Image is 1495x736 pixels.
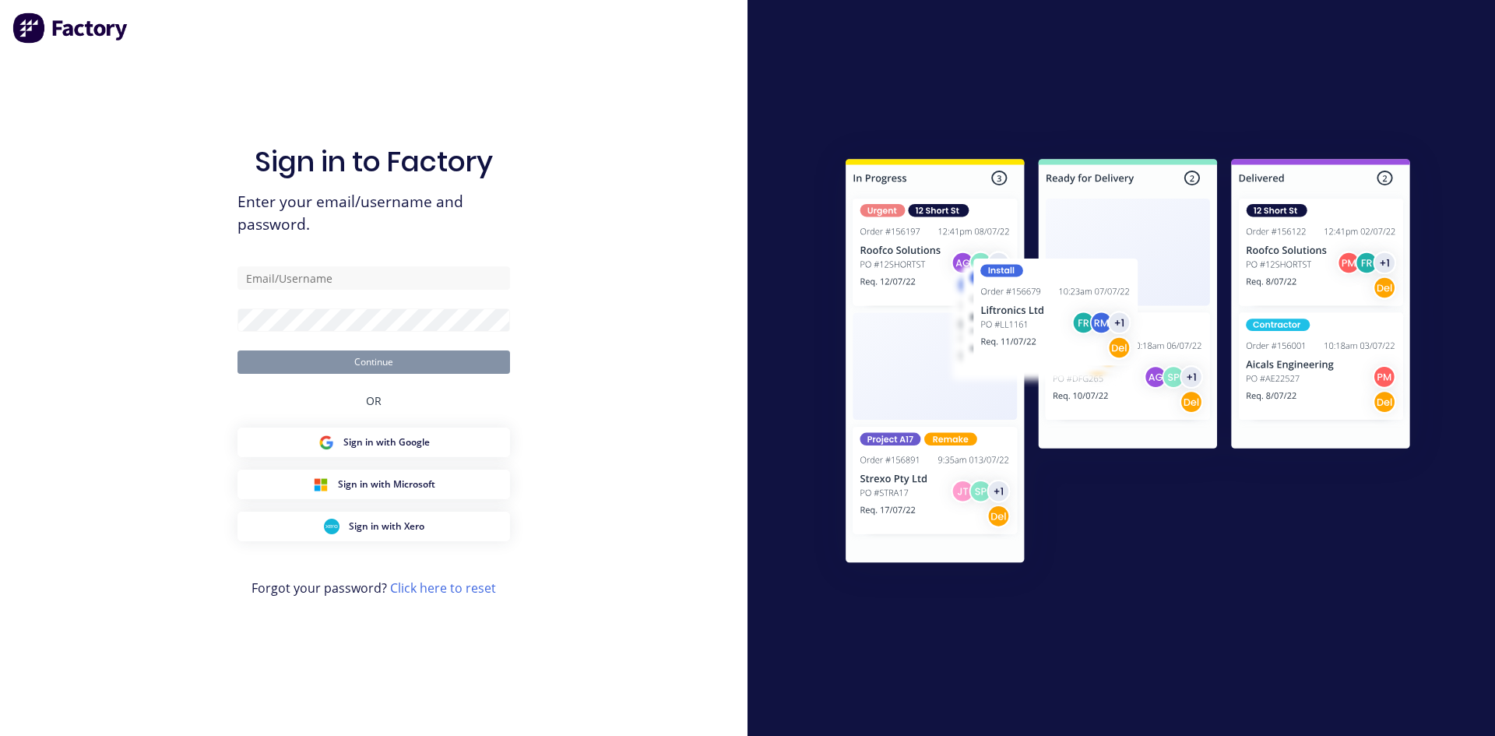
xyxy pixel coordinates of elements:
button: Xero Sign inSign in with Xero [237,512,510,541]
span: Sign in with Xero [349,519,424,534]
img: Google Sign in [318,435,334,450]
span: Enter your email/username and password. [237,191,510,236]
button: Continue [237,350,510,374]
img: Sign in [811,128,1444,600]
input: Email/Username [237,266,510,290]
img: Microsoft Sign in [313,477,329,492]
span: Sign in with Microsoft [338,477,435,491]
a: Click here to reset [390,579,496,597]
button: Microsoft Sign inSign in with Microsoft [237,470,510,499]
div: OR [366,374,382,428]
h1: Sign in to Factory [255,145,493,178]
img: Xero Sign in [324,519,339,534]
button: Google Sign inSign in with Google [237,428,510,457]
span: Forgot your password? [252,579,496,597]
img: Factory [12,12,129,44]
span: Sign in with Google [343,435,430,449]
